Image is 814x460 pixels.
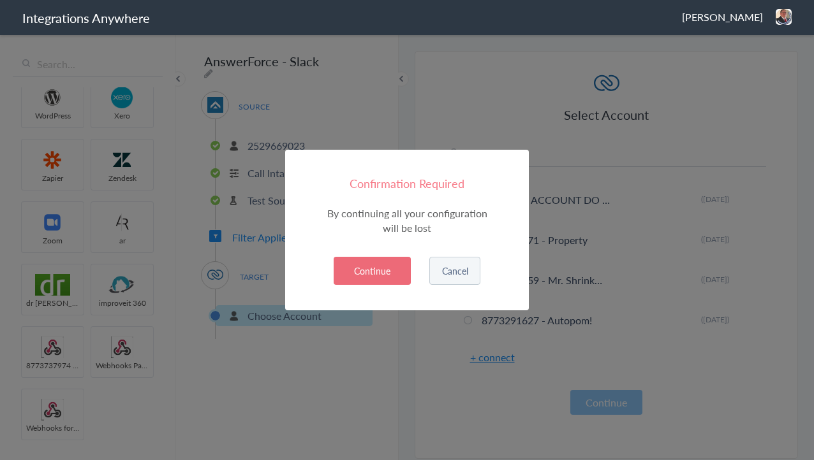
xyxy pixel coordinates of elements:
[320,206,494,235] p: By continuing all your configuration will be lost
[429,257,480,285] button: Cancel
[776,9,792,25] img: jason-pledge-people.PNG
[22,9,150,27] h1: Integrations Anywhere
[682,10,763,24] span: [PERSON_NAME]
[320,175,494,191] h4: Confirmation Required
[334,257,411,285] button: Continue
